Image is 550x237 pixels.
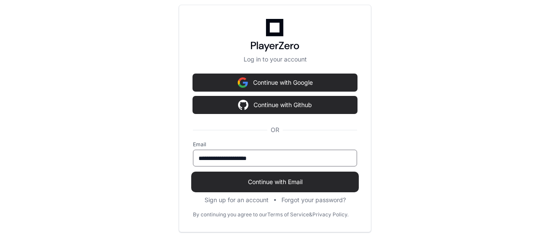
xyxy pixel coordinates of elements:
button: Continue with Github [193,96,357,114]
a: Privacy Policy. [312,211,348,218]
button: Continue with Google [193,74,357,91]
button: Continue with Email [193,173,357,191]
div: By continuing you agree to our [193,211,267,218]
a: Terms of Service [267,211,309,218]
button: Sign up for an account [205,196,269,204]
img: Sign in with google [238,96,248,114]
img: Sign in with google [238,74,248,91]
label: Email [193,141,357,148]
p: Log in to your account [193,55,357,64]
span: Continue with Email [193,178,357,186]
span: OR [267,126,283,134]
button: Forgot your password? [281,196,346,204]
div: & [309,211,312,218]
